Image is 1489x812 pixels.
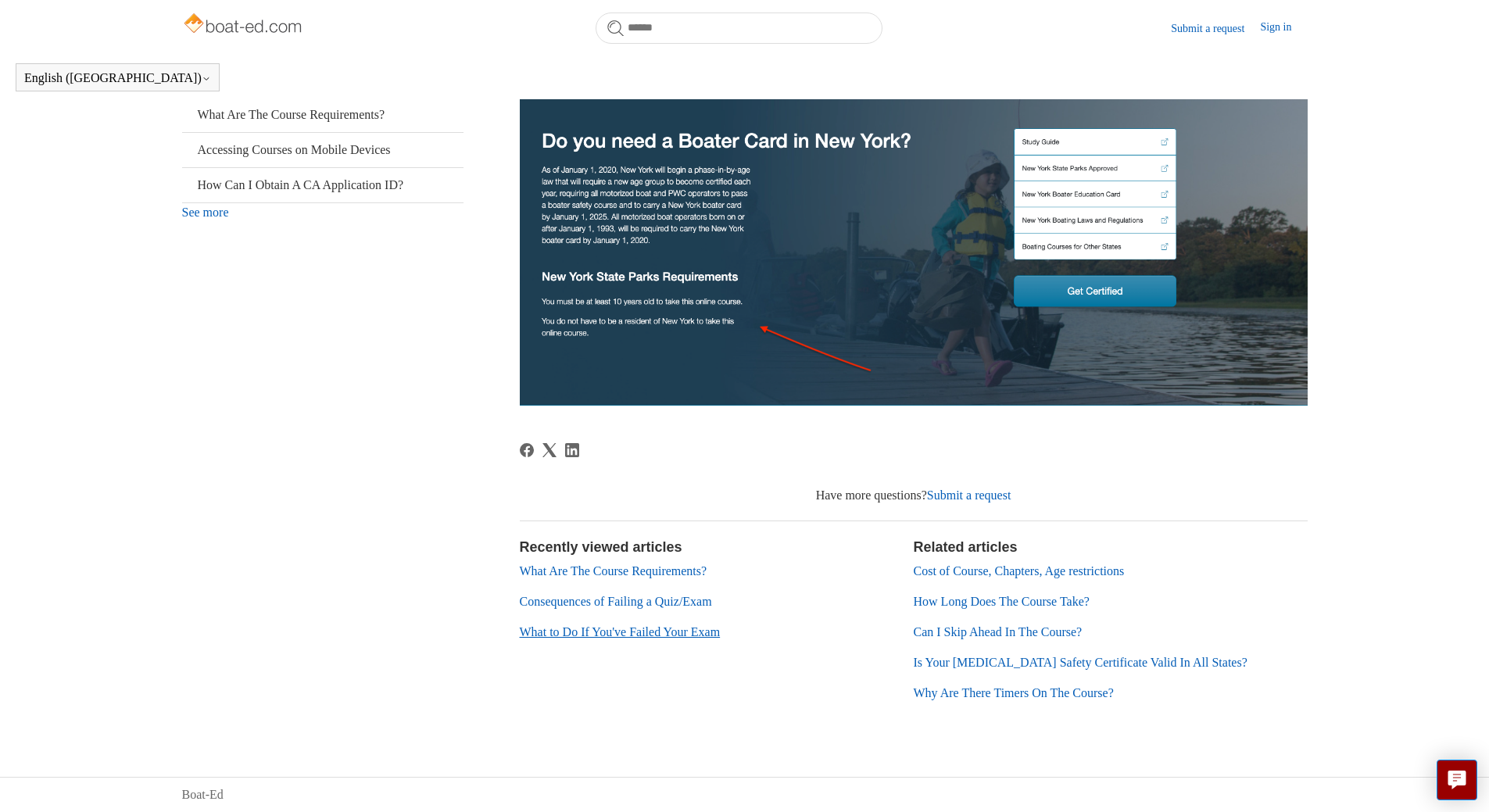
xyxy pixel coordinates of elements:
a: What Are The Course Requirements? [520,564,707,578]
a: What Are The Course Requirements? [182,98,464,132]
svg: Share this page on Facebook [520,443,534,457]
a: How Can I Obtain A CA Application ID? [182,168,464,202]
a: Consequences of Failing a Quiz/Exam [520,595,712,608]
a: Can I Skip Ahead In The Course? [914,625,1083,639]
a: Cost of Course, Chapters, Age restrictions [914,564,1125,578]
svg: Share this page on X Corp [542,443,557,457]
button: Live chat [1437,760,1477,800]
a: X Corp [542,443,557,457]
div: Have more questions? [520,486,1308,505]
button: English ([GEOGRAPHIC_DATA]) [24,71,211,85]
a: Submit a request [927,488,1011,502]
a: Why Are There Timers On The Course? [914,686,1114,699]
a: Submit a request [1171,20,1260,37]
h2: Related articles [914,537,1308,558]
img: Boat-Ed Help Center home page [182,9,306,41]
input: Search [596,13,882,44]
h2: Recently viewed articles [520,537,898,558]
a: Facebook [520,443,534,457]
a: Sign in [1260,19,1307,38]
a: See more [182,206,229,219]
a: Is Your [MEDICAL_DATA] Safety Certificate Valid In All States? [914,656,1247,669]
a: How Long Does The Course Take? [914,595,1090,608]
a: Boat-Ed [182,785,224,804]
a: Accessing Courses on Mobile Devices [182,133,464,167]
a: What to Do If You've Failed Your Exam [520,625,721,639]
a: LinkedIn [565,443,579,457]
svg: Share this page on LinkedIn [565,443,579,457]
